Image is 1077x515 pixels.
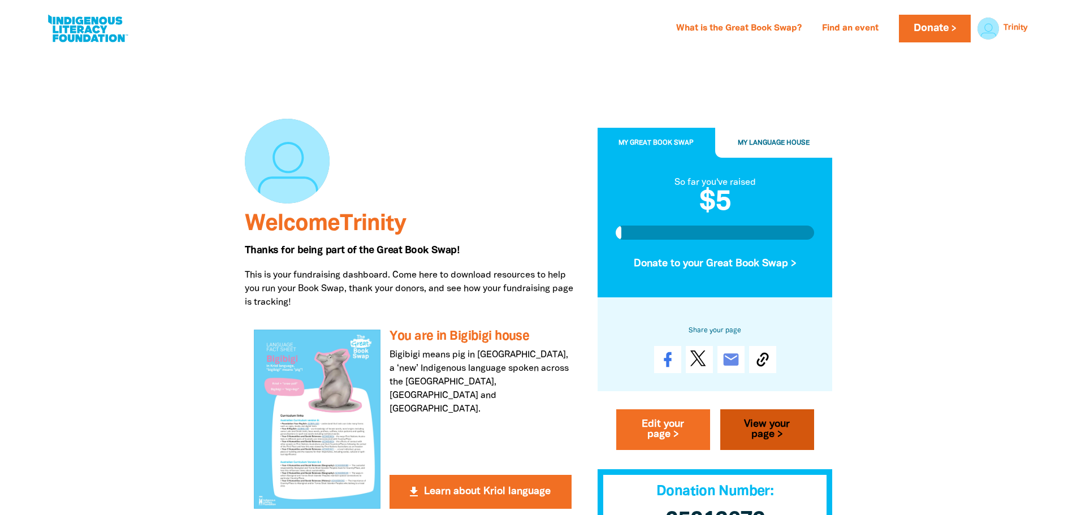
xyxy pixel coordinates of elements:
a: What is the Great Book Swap? [669,20,808,38]
a: Edit your page > [616,409,710,450]
a: Share [654,346,681,373]
a: Donate [899,15,970,42]
span: Thanks for being part of the Great Book Swap! [245,246,460,255]
a: email [717,346,745,373]
i: get_app [407,485,421,499]
h2: $5 [616,189,815,217]
button: My Language House [715,128,833,158]
a: View your page > [720,409,814,450]
a: Find an event [815,20,885,38]
span: Donation Number: [656,485,773,498]
span: My Language House [738,140,810,146]
i: email [722,350,740,369]
h3: You are in Bigibigi house [390,330,571,344]
button: Copy Link [749,346,776,373]
p: This is your fundraising dashboard. Come here to download resources to help you run your Book Swa... [245,269,581,309]
button: get_app Learn about Kriol language [390,475,571,509]
h6: Share your page [616,324,815,337]
img: You are in Bigibigi house [254,330,381,508]
button: My Great Book Swap [598,128,715,158]
span: Welcome Trinity [245,214,406,235]
button: Donate to your Great Book Swap > [616,249,815,279]
span: My Great Book Swap [618,140,694,146]
a: Post [686,346,713,373]
div: So far you've raised [616,176,815,189]
a: Trinity [1004,24,1027,32]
